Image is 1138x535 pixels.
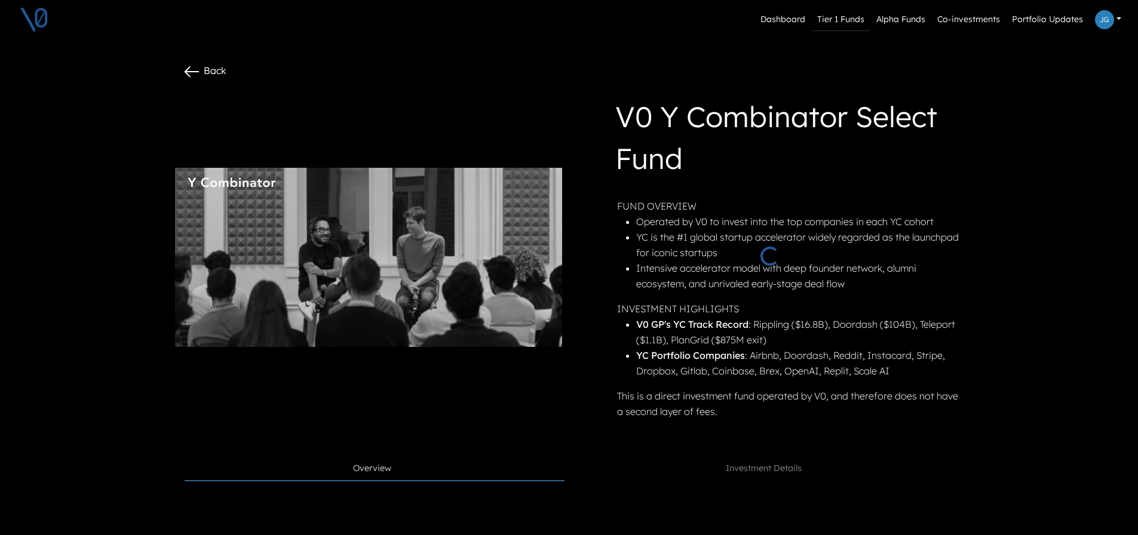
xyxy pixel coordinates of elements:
[726,462,802,475] span: Investment Details
[1095,10,1114,29] img: Profile
[636,316,961,348] li: : Rippling ($16.8B), Doordash ($104B), Teleport ($1.1B), PlanGrid ($875M exit)
[187,177,277,189] img: Fund Logo
[617,388,961,419] p: This is a direct investment fund operated by V0, and therefore does not have a second layer of fees.
[182,64,226,76] a: Back
[19,5,49,35] img: V0 logo
[756,8,810,31] a: Dashboard
[636,214,961,229] li: Operated by V0 to invest into the top companies in each YC cohort
[617,301,961,316] p: INVESTMENT HIGHLIGHTS
[1007,8,1088,31] a: Portfolio Updates
[636,318,749,330] strong: V0 GP's YC Track Record
[175,168,562,347] img: yc.png
[636,229,961,260] li: YC is the #1 global startup accelerator widely regarded as the launchpad for iconic startups
[617,198,961,214] p: FUND OVERVIEW
[933,8,1005,31] a: Co-investments
[812,8,869,31] a: Tier 1 Funds
[636,349,745,361] strong: YC Portfolio Companies
[615,96,961,184] h1: V0 Y Combinator Select Fund
[872,8,930,31] a: Alpha Funds
[353,462,391,475] span: Overview
[636,260,961,291] li: Intensive accelerator model with deep founder network, alumni ecosystem, and unrivaled early-stag...
[636,348,961,379] li: : Airbnb, Doordash, Reddit, Instacard, Stripe, Dropbox, Gitlab, Coinbase, Brex, OpenAI, Replit, S...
